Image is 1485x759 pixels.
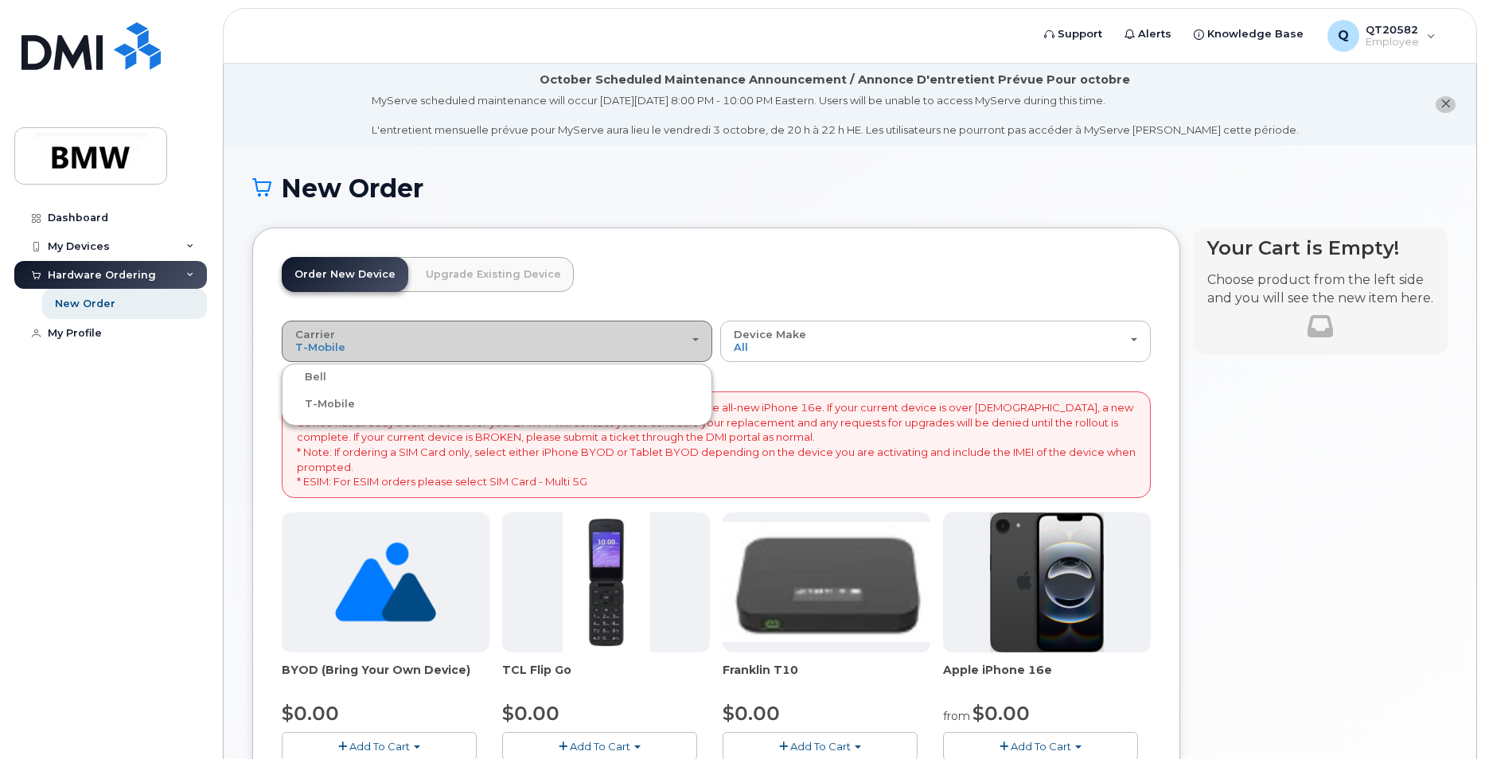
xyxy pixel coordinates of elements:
img: iphone16e.png [990,512,1105,652]
span: All [734,341,748,353]
p: Choose product from the left side and you will see the new item here. [1207,271,1433,308]
div: October Scheduled Maintenance Announcement / Annonce D'entretient Prévue Pour octobre [540,72,1130,88]
button: Carrier T-Mobile [282,321,712,362]
div: TCL Flip Go [502,662,710,694]
h1: New Order [252,174,1448,202]
span: Add To Cart [1011,740,1071,753]
p: * Note: BMW IT is in the process of upgrading all off-contract BMW phones with the all-new iPhone... [297,400,1136,488]
img: no_image_found-2caef05468ed5679b831cfe6fc140e25e0c280774317ffc20a367ab7fd17291e.png [335,512,436,652]
iframe: Messenger Launcher [1416,690,1473,747]
label: T-Mobile [286,395,355,414]
div: MyServe scheduled maintenance will occur [DATE][DATE] 8:00 PM - 10:00 PM Eastern. Users will be u... [372,93,1299,138]
span: $0.00 [502,702,559,725]
button: close notification [1436,96,1456,113]
span: T-Mobile [295,341,345,353]
span: $0.00 [282,702,339,725]
span: Add To Cart [570,740,630,753]
div: BYOD (Bring Your Own Device) [282,662,489,694]
span: Carrier [295,328,335,341]
button: Device Make All [720,321,1151,362]
small: from [943,709,970,723]
span: $0.00 [972,702,1030,725]
img: TCL_FLIP_MODE.jpg [563,512,650,652]
label: Bell [286,368,326,387]
span: Add To Cart [349,740,410,753]
span: Device Make [734,328,806,341]
div: Apple iPhone 16e [943,662,1151,694]
span: Add To Cart [790,740,851,753]
a: Upgrade Existing Device [413,257,574,292]
div: Franklin T10 [723,662,930,694]
a: Order New Device [282,257,408,292]
span: $0.00 [723,702,780,725]
img: t10.jpg [723,522,930,642]
h4: Your Cart is Empty! [1207,237,1433,259]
